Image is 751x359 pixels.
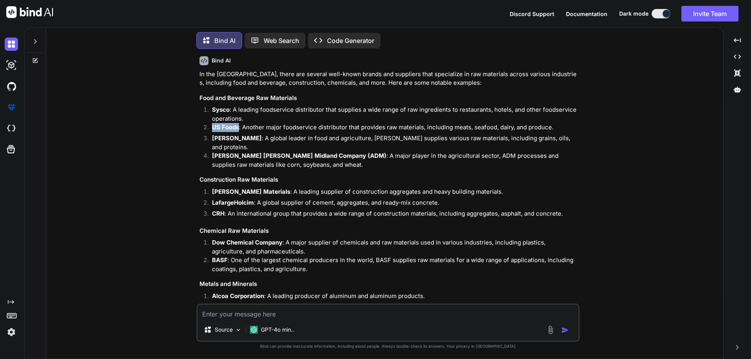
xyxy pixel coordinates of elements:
p: Source [215,326,233,334]
li: : A global leader in food and agriculture, [PERSON_NAME] supplies various raw materials, includin... [206,134,578,152]
p: GPT-4o min.. [261,326,294,334]
li: : A leading supplier of construction aggregates and heavy building materials. [206,188,578,198]
strong: Sysco [212,106,230,113]
span: Discord Support [510,11,554,17]
li: : One of the largest chemical producers in the world, BASF supplies raw materials for a wide rang... [206,256,578,273]
p: Bind can provide inaccurate information, including about people. Always double-check its answers.... [196,343,580,349]
span: Documentation [566,11,607,17]
img: Bind AI [6,6,53,18]
strong: CRH [212,210,225,217]
h3: Construction Raw Materials [199,175,578,184]
img: darkChat [5,38,18,51]
strong: [PERSON_NAME] [PERSON_NAME] Midland Company (ADM) [212,152,386,159]
p: Web Search [264,36,299,45]
li: : A global supplier of cement, aggregates, and ready-mix concrete. [206,198,578,209]
button: Discord Support [510,10,554,18]
strong: Alcoa Corporation [212,292,264,300]
img: attachment [546,325,555,334]
li: : A leading producer of aluminum and aluminum products. [206,292,578,303]
strong: [PERSON_NAME] [212,134,262,142]
strong: Freeport-McMoRan [212,303,268,311]
h3: Food and Beverage Raw Materials [199,94,578,103]
li: : A leading foodservice distributor that supplies a wide range of raw ingredients to restaurants,... [206,105,578,123]
img: icon [561,326,569,334]
img: premium [5,101,18,114]
strong: [PERSON_NAME] Materials [212,188,290,195]
button: Documentation [566,10,607,18]
h6: Bind AI [212,57,231,64]
img: darkAi-studio [5,59,18,72]
p: In the [GEOGRAPHIC_DATA], there are several well-known brands and suppliers that specialize in ra... [199,70,578,88]
strong: US Foods [212,123,239,131]
button: Invite Team [681,6,738,21]
strong: Dow Chemical Company [212,239,282,246]
li: : An international group that provides a wide range of construction materials, including aggregat... [206,209,578,220]
p: Code Generator [327,36,374,45]
li: : Another major foodservice distributor that provides raw materials, including meats, seafood, da... [206,123,578,134]
h3: Metals and Minerals [199,280,578,289]
li: : A major supplier of chemicals and raw materials used in various industries, including plastics,... [206,238,578,256]
p: Bind AI [214,36,235,45]
img: Pick Models [235,327,242,333]
span: Dark mode [619,10,649,18]
li: : A major player in the agricultural sector, ADM processes and supplies raw materials like corn, ... [206,152,578,169]
li: : A major mining company that produces copper, gold, and molybdenum. [206,303,578,314]
img: settings [5,325,18,339]
strong: LafargeHolcim [212,199,254,206]
img: cloudideIcon [5,122,18,135]
img: GPT-4o mini [250,326,258,334]
img: githubDark [5,80,18,93]
strong: BASF [212,256,228,264]
h3: Chemical Raw Materials [199,227,578,236]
